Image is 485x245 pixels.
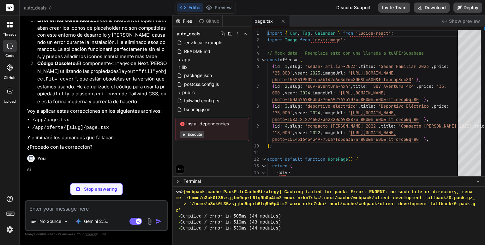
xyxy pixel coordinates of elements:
strong: Código Obsoleto: [37,60,77,66]
span: } [416,77,419,82]
span: , [282,90,285,96]
span: , [416,83,419,89]
div: 8 [252,103,259,110]
span: year [295,130,305,135]
span: '35, [436,83,446,89]
span: Install dependencies [180,121,245,127]
span: , [431,63,434,69]
span: &q=80 [398,77,411,82]
span: : [373,103,376,109]
button: Download [414,3,450,13]
button: Editor [177,3,203,12]
span: year [295,110,305,116]
span: Compiled /_error in 530ms (44 modules) [180,225,281,231]
span: Terminal [183,178,201,184]
span: [URL][DOMAIN_NAME] [350,130,396,135]
span: return [272,163,287,169]
div: Files [173,18,196,24]
span: : [300,63,302,69]
span: , [287,63,290,69]
span: [webpack.cache.PackFileCacheStrategy] Caching failed for pack: Error: ENOENT: no such file or dir... [184,189,473,195]
span: 'Compacto [PERSON_NAME] 2022' [398,123,472,129]
span: 'Deportivo Eléctrico' [378,103,431,109]
div: Click to collapse the range. [260,57,268,63]
span: , [320,70,323,76]
span: : [446,63,449,69]
div: Github [196,18,222,24]
span: ] [267,143,270,149]
span: me '/home/u3uk0f35zsjjbn9cprh6fq9h0p4tm2-wnxx-nrkn7ska/.next/cache/webpack/client-development-fal... [176,195,475,201]
code: convert [123,18,143,23]
span: 1 [285,63,287,69]
span: imageUrl [323,110,343,116]
p: Voy a aplicar estas correcciones en los siguientes archivos: [27,108,167,115]
span: : [393,123,396,129]
span: title [361,103,373,109]
span: : [343,70,345,76]
span: Tag [302,30,310,36]
span: 'deportivo-electrico' [305,103,358,109]
span: slug [290,103,300,109]
span: id [275,103,280,109]
button: Invite Team [378,3,410,13]
span: default [285,156,302,162]
span: from [300,37,310,43]
span: { [272,63,275,69]
span: imageUrl [313,90,333,96]
span: ' [419,97,421,102]
span: 2022 [310,130,320,135]
span: , [426,97,429,102]
span: , [378,123,381,129]
span: ' [348,110,350,116]
p: Gemini 2.5.. [84,218,108,224]
span: const [267,57,280,63]
span: app [182,57,190,63]
span: { [285,30,287,36]
span: from [343,30,353,36]
div: 14 [252,169,259,176]
span: auto_deals [24,5,52,11]
label: threads [3,32,16,37]
span: − [476,178,480,184]
p: Stop answering [84,186,117,192]
span: title [361,63,373,69]
span: : [343,130,345,135]
span: ' -> '/home/u3uk0f35zsjjbn9cprh6fq9h0p4tm2-wnxx-nrkn7ska/.next/cache/webpack/client-development-f... [176,201,475,207]
div: 5 [252,57,259,63]
span: '25,000' [272,70,292,76]
span: : [431,83,434,89]
code: /app/oferta/[slug]/page.tsx [32,125,109,130]
span: function [305,156,325,162]
span: } [424,136,426,142]
span: photo-1503376780353-7e6692767b70?w=800&h=600&fit=c [272,97,398,102]
p: ¿Procedo con la corrección? [27,144,167,151]
span: Image [285,37,297,43]
span: : [280,83,282,89]
span: README.md [183,48,211,55]
span: 'sedan-familiar-2023' [305,63,358,69]
span: , [287,83,290,89]
span: } [424,97,426,102]
li: El componente de Next.[PERSON_NAME] utilizando las propiedades y , que están obsoletas en la vers... [32,60,167,105]
div: Click to collapse the range. [260,156,268,163]
span: ' [411,77,414,82]
div: 4 [252,50,259,57]
span: div [280,170,287,175]
span: , [320,110,323,116]
span: >_ [177,178,182,184]
span: , [426,136,429,142]
span: : [366,83,368,89]
span: ) [350,156,353,162]
span: .env.local.example [183,39,223,46]
div: 3 [252,43,259,50]
span: 'compacto-[PERSON_NAME]-2022' [305,123,378,129]
div: 11 [252,149,259,156]
span: : [300,123,302,129]
span: : [300,83,302,89]
span: Car [290,30,297,36]
span: ; [270,143,272,149]
div: Click to collapse the range. [260,163,268,169]
span: ' [348,70,350,76]
span: '75,000' [272,110,292,116]
span: 'lucide-react' [356,30,391,36]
